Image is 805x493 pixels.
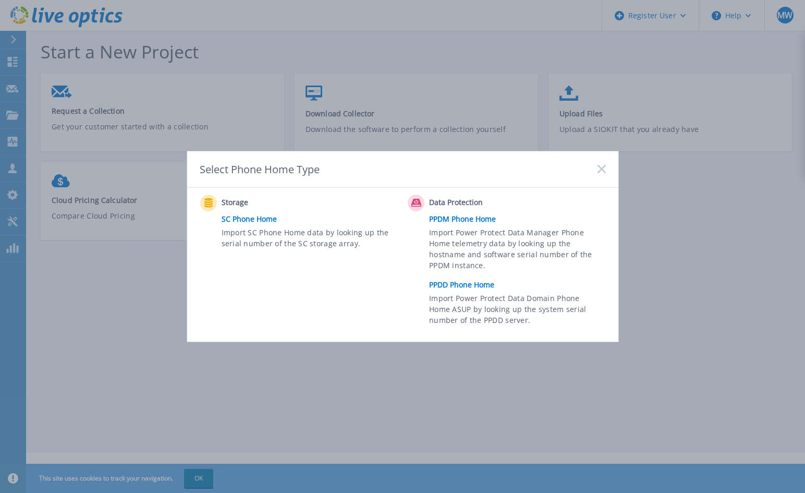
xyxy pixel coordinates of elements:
[429,211,611,227] a: PPDM Phone Home
[429,197,533,209] span: Data Protection
[222,197,325,209] span: Storage
[429,227,603,275] span: Import Power Protect Data Manager Phone Home telemetry data by looking up the hostname and softwa...
[429,293,603,329] span: Import Power Protect Data Domain Phone Home ASUP by looking up the system serial number of the PP...
[222,227,395,251] span: Import SC Phone Home data by looking up the serial number of the SC storage array.
[429,277,611,293] a: PPDD Phone Home
[200,162,321,176] div: Select Phone Home Type
[222,211,403,227] a: SC Phone Home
